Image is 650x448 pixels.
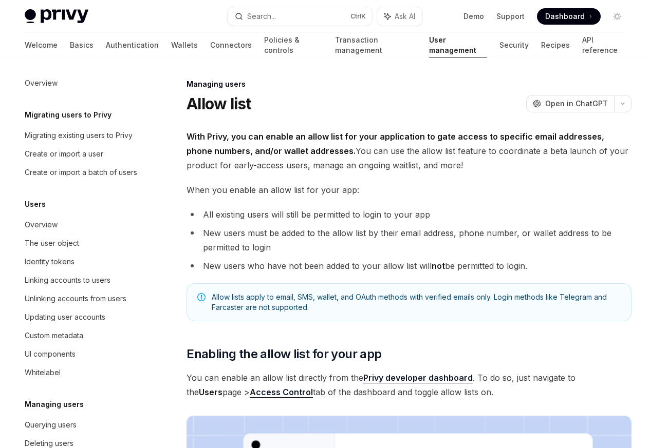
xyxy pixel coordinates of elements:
[210,33,252,57] a: Connectors
[187,346,381,362] span: Enabling the allow list for your app
[432,261,445,271] strong: not
[25,77,58,89] div: Overview
[16,363,148,382] a: Whitelabel
[247,10,276,23] div: Search...
[25,366,61,379] div: Whitelabel
[187,371,632,399] span: You can enable an allow list directly from the . To do so, just navigate to the page > tab of the...
[545,99,608,109] span: Open in ChatGPT
[496,11,525,22] a: Support
[250,387,313,398] a: Access Control
[25,274,110,286] div: Linking accounts to users
[199,387,222,397] strong: Users
[395,11,415,22] span: Ask AI
[187,79,632,89] div: Managing users
[16,234,148,252] a: The user object
[363,373,473,383] a: Privy developer dashboard
[187,259,632,273] li: New users who have not been added to your allow list will be permitted to login.
[106,33,159,57] a: Authentication
[25,219,58,231] div: Overview
[25,311,105,323] div: Updating user accounts
[25,419,77,431] div: Querying users
[429,33,488,57] a: User management
[25,148,103,160] div: Create or import a user
[499,33,529,57] a: Security
[609,8,625,25] button: Toggle dark mode
[25,198,46,210] h5: Users
[16,271,148,289] a: Linking accounts to users
[526,95,614,112] button: Open in ChatGPT
[16,308,148,326] a: Updating user accounts
[335,33,416,57] a: Transaction management
[582,33,625,57] a: API reference
[541,33,570,57] a: Recipes
[25,256,75,268] div: Identity tokens
[197,293,206,301] svg: Note
[187,94,251,113] h1: Allow list
[16,416,148,434] a: Querying users
[377,7,422,26] button: Ask AI
[187,183,632,197] span: When you enable an allow list for your app:
[25,329,83,342] div: Custom metadata
[16,163,148,182] a: Create or import a batch of users
[70,33,94,57] a: Basics
[25,348,76,360] div: UI components
[25,33,58,57] a: Welcome
[16,145,148,163] a: Create or import a user
[187,226,632,255] li: New users must be added to the allow list by their email address, phone number, or wallet address...
[25,129,133,142] div: Migrating existing users to Privy
[264,33,323,57] a: Policies & controls
[187,129,632,172] span: You can use the allow list feature to coordinate a beta launch of your product for early-access u...
[16,216,148,234] a: Overview
[171,33,198,57] a: Wallets
[350,12,366,21] span: Ctrl K
[16,126,148,145] a: Migrating existing users to Privy
[16,74,148,92] a: Overview
[25,166,137,179] div: Create or import a batch of users
[16,289,148,308] a: Unlinking accounts from users
[212,292,621,313] span: Allow lists apply to email, SMS, wallet, and OAuth methods with verified emails only. Login metho...
[25,109,112,121] h5: Migrating users to Privy
[25,237,79,249] div: The user object
[16,326,148,345] a: Custom metadata
[545,11,585,22] span: Dashboard
[187,131,604,156] strong: With Privy, you can enable an allow list for your application to gate access to specific email ad...
[187,207,632,222] li: All existing users will still be permitted to login to your app
[25,9,88,24] img: light logo
[16,252,148,271] a: Identity tokens
[537,8,601,25] a: Dashboard
[228,7,372,26] button: Search...CtrlK
[463,11,484,22] a: Demo
[16,345,148,363] a: UI components
[25,398,84,411] h5: Managing users
[25,293,126,305] div: Unlinking accounts from users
